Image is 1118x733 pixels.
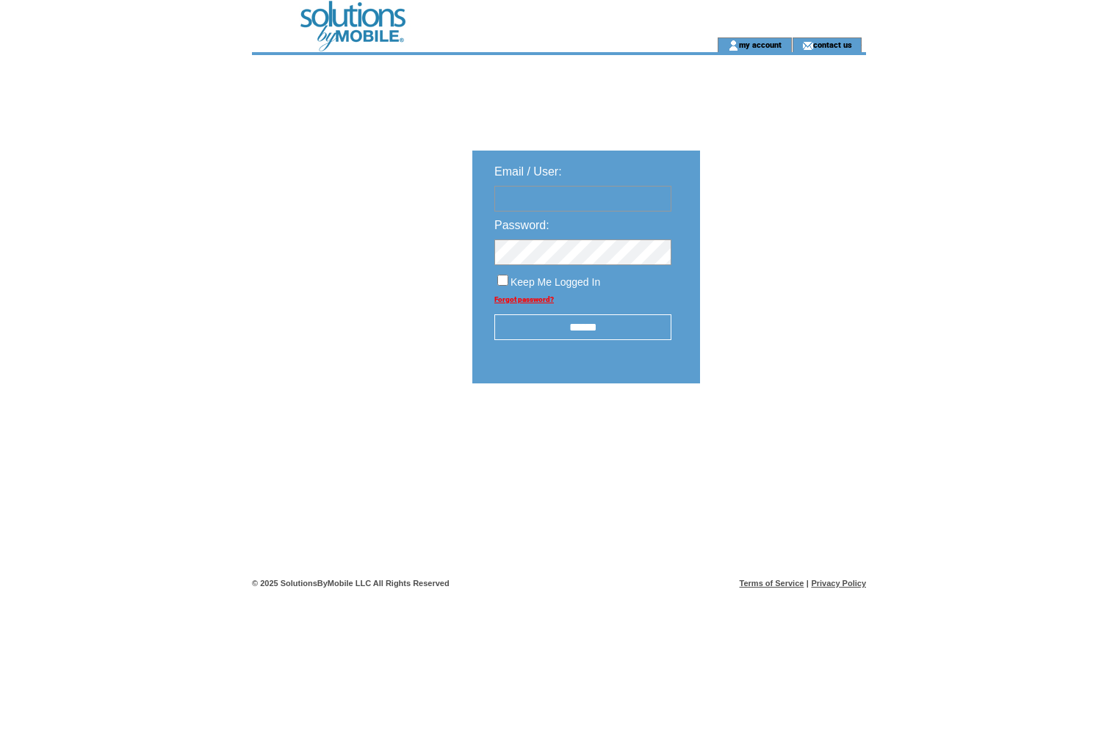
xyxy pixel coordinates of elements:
span: Email / User: [494,165,562,178]
span: © 2025 SolutionsByMobile LLC All Rights Reserved [252,579,450,588]
img: transparent.png [743,420,816,438]
span: Keep Me Logged In [511,276,600,288]
a: Terms of Service [740,579,804,588]
span: | [807,579,809,588]
img: contact_us_icon.gif [802,40,813,51]
a: contact us [813,40,852,49]
a: my account [739,40,782,49]
a: Forgot password? [494,295,554,303]
span: Password: [494,219,549,231]
img: account_icon.gif [728,40,739,51]
a: Privacy Policy [811,579,866,588]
